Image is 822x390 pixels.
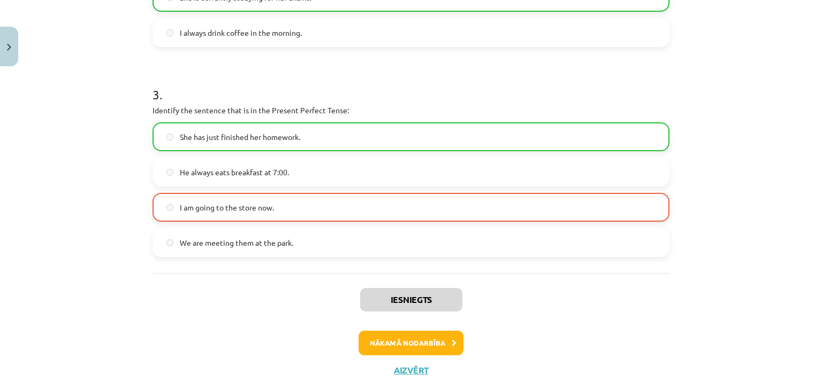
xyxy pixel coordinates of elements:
[166,239,173,246] input: We are meeting them at the park.
[359,331,463,355] button: Nākamā nodarbība
[180,167,289,178] span: He always eats breakfast at 7:00.
[391,365,431,376] button: Aizvērt
[153,105,669,116] p: Identify the sentence that is in the Present Perfect Tense:
[7,44,11,51] img: icon-close-lesson-0947bae3869378f0d4975bcd49f059093ad1ed9edebbc8119c70593378902aed.svg
[180,131,300,143] span: She has just finished her homework.
[166,134,173,141] input: She has just finished her homework.
[360,288,462,311] button: Iesniegts
[180,202,274,213] span: I am going to the store now.
[166,204,173,211] input: I am going to the store now.
[180,237,293,248] span: We are meeting them at the park.
[166,169,173,176] input: He always eats breakfast at 7:00.
[166,29,173,36] input: I always drink coffee in the morning.
[153,68,669,102] h1: 3 .
[180,27,302,38] span: I always drink coffee in the morning.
